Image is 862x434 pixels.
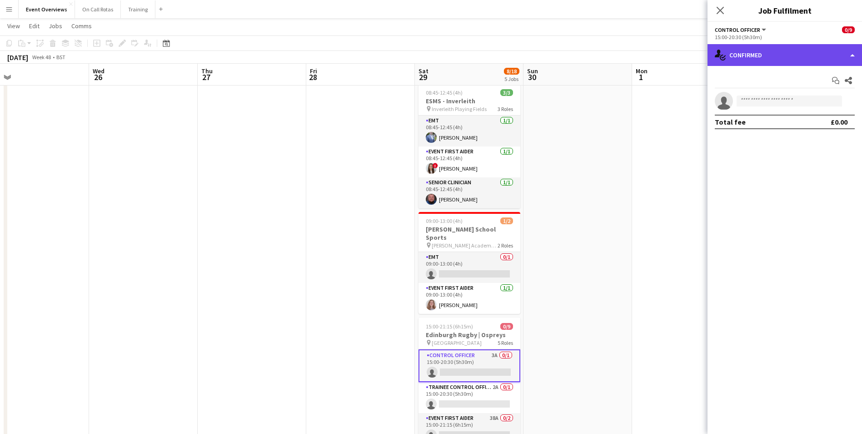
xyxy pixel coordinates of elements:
h3: Edinburgh Rugby | Ospreys [419,331,520,339]
span: Edit [29,22,40,30]
div: 15:00-20:30 (5h30m) [715,34,855,40]
span: View [7,22,20,30]
app-card-role: EMT0/109:00-13:00 (4h) [419,252,520,283]
span: Week 48 [30,54,53,61]
a: Jobs [45,20,66,32]
app-card-role: Event First Aider1/108:45-12:45 (4h)![PERSON_NAME] [419,146,520,177]
a: Edit [25,20,43,32]
span: ! [433,163,438,168]
div: [DATE] [7,53,28,62]
span: 8/18 [504,68,519,75]
button: On Call Rotas [75,0,121,18]
app-card-role: Control Officer3A0/115:00-20:30 (5h30m) [419,349,520,382]
span: 27 [200,72,213,82]
span: 3/3 [500,89,513,96]
span: 1/2 [500,217,513,224]
app-card-role: Trainee Control Officer2A0/115:00-20:30 (5h30m) [419,382,520,413]
span: Inverleith Playing Fields [432,106,487,112]
div: Total fee [715,117,746,126]
span: 2 Roles [498,242,513,249]
span: 29 [417,72,429,82]
div: BST [56,54,65,61]
div: £0.00 [831,117,847,126]
span: 08:45-12:45 (4h) [426,89,463,96]
span: [PERSON_NAME] Academy Playing Fields [432,242,498,249]
button: Event Overviews [19,0,75,18]
span: [GEOGRAPHIC_DATA] [432,339,482,346]
h3: ESMS - Inverleith [419,97,520,105]
app-card-role: Event First Aider1/109:00-13:00 (4h)[PERSON_NAME] [419,283,520,314]
span: 0/9 [500,323,513,330]
span: 5 Roles [498,339,513,346]
span: Sat [419,67,429,75]
div: 5 Jobs [504,76,519,82]
span: 26 [91,72,105,82]
span: Fri [310,67,317,75]
span: Comms [71,22,92,30]
span: Wed [93,67,105,75]
span: 28 [309,72,317,82]
a: View [4,20,24,32]
span: Mon [636,67,648,75]
app-card-role: Senior Clinician1/108:45-12:45 (4h)[PERSON_NAME] [419,177,520,208]
button: Control Officer [715,26,767,33]
span: Thu [201,67,213,75]
h3: [PERSON_NAME] School Sports [419,225,520,242]
span: Sun [527,67,538,75]
span: 09:00-13:00 (4h) [426,217,463,224]
h3: Job Fulfilment [708,5,862,16]
button: Training [121,0,155,18]
span: 0/9 [842,26,855,33]
span: 15:00-21:15 (6h15m) [426,323,473,330]
span: 30 [526,72,538,82]
span: 3 Roles [498,106,513,112]
span: Jobs [49,22,62,30]
app-job-card: 09:00-13:00 (4h)1/2[PERSON_NAME] School Sports [PERSON_NAME] Academy Playing Fields2 RolesEMT0/10... [419,212,520,314]
a: Comms [68,20,95,32]
app-card-role: EMT1/108:45-12:45 (4h)[PERSON_NAME] [419,116,520,146]
app-job-card: 08:45-12:45 (4h)3/3ESMS - Inverleith Inverleith Playing Fields3 RolesEMT1/108:45-12:45 (4h)[PERSO... [419,84,520,208]
span: Control Officer [715,26,760,33]
span: 1 [634,72,648,82]
div: Confirmed [708,44,862,66]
